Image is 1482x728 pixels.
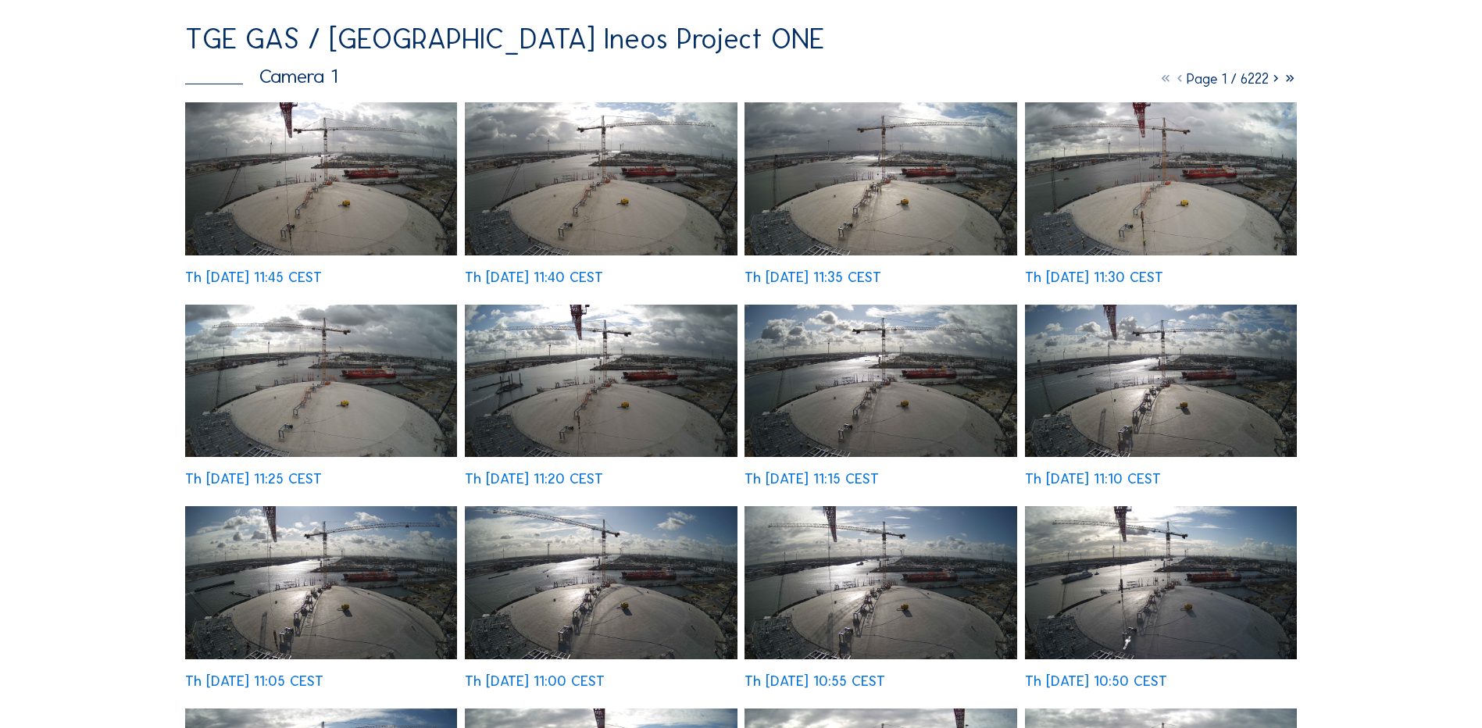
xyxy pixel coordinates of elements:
div: Th [DATE] 11:25 CEST [185,472,322,486]
img: image_53125306 [745,506,1016,659]
img: image_53126451 [745,102,1016,255]
img: image_53126007 [465,305,737,458]
img: image_53126179 [185,305,457,458]
img: image_53126637 [465,102,737,255]
img: image_53125580 [185,506,457,659]
img: image_53125236 [1025,506,1297,659]
div: Th [DATE] 11:35 CEST [745,270,881,284]
div: Th [DATE] 11:10 CEST [1025,472,1161,486]
div: Th [DATE] 11:20 CEST [465,472,603,486]
div: Camera 1 [185,66,337,86]
div: Th [DATE] 11:05 CEST [185,674,323,688]
div: Th [DATE] 11:40 CEST [465,270,603,284]
img: image_53126273 [1025,102,1297,255]
div: Th [DATE] 11:45 CEST [185,270,322,284]
div: Th [DATE] 11:15 CEST [745,472,879,486]
img: image_53125505 [465,506,737,659]
img: image_53125943 [745,305,1016,458]
div: Th [DATE] 10:50 CEST [1025,674,1167,688]
img: image_53125767 [1025,305,1297,458]
div: TGE GAS / [GEOGRAPHIC_DATA] Ineos Project ONE [185,25,824,53]
img: image_53126707 [185,102,457,255]
div: Th [DATE] 10:55 CEST [745,674,885,688]
div: Th [DATE] 11:30 CEST [1025,270,1163,284]
div: Th [DATE] 11:00 CEST [465,674,605,688]
span: Page 1 / 6222 [1187,70,1269,87]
